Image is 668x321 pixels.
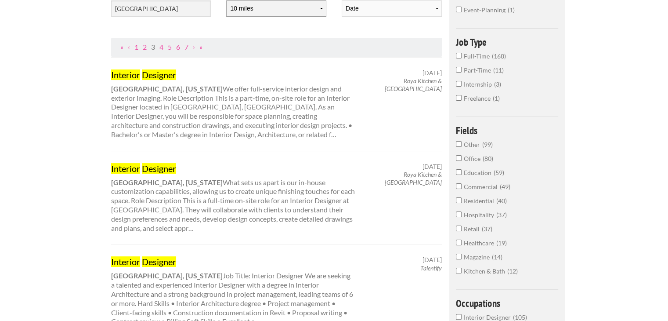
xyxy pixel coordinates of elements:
span: 1 [493,95,500,102]
span: Office [464,155,483,162]
span: 99 [482,141,493,148]
span: 105 [513,314,527,321]
span: 168 [492,52,506,60]
input: Residential40 [456,197,462,203]
input: Other99 [456,141,462,147]
a: Previous Page [128,43,130,51]
em: Talentify [420,264,442,272]
input: Internship3 [456,81,462,87]
span: Healthcare [464,239,496,247]
span: 40 [496,197,507,204]
input: Hospitality37 [456,212,462,217]
input: Magazine14 [456,254,462,259]
mark: Interior [111,69,140,80]
span: Part-Time [464,66,493,74]
span: 12 [507,267,518,275]
a: Page 2 [143,43,147,51]
span: [DATE] [422,256,442,264]
span: Commercial [464,183,500,190]
input: Office80 [456,155,462,161]
input: Education59 [456,169,462,175]
a: Last Page, Page 18 [199,43,202,51]
span: Hospitality [464,211,496,219]
span: 37 [496,211,507,219]
span: Education [464,169,494,176]
input: Freelance1 [456,95,462,101]
span: Residential [464,197,496,204]
div: What sets us apart is our in-house customization capabilities, allowing us to create unique finis... [104,163,363,233]
em: Roya Kitchen & [GEOGRAPHIC_DATA] [385,171,442,186]
span: 80 [483,155,493,162]
span: event-planning [464,6,508,14]
input: Interior Designer105 [456,314,462,320]
mark: Interior [111,256,140,267]
input: Healthcare19 [456,240,462,245]
span: Interior Designer [464,314,513,321]
mark: Designer [142,256,176,267]
a: Page 1 [134,43,138,51]
a: Interior Designer [111,256,355,267]
h4: Occupations [456,298,558,308]
mark: Designer [142,163,176,174]
em: Roya Kitchen & [GEOGRAPHIC_DATA] [385,77,442,92]
mark: Designer [142,69,176,80]
input: Kitchen & Bath12 [456,268,462,274]
span: Magazine [464,253,492,261]
mark: Interior [111,163,140,174]
span: 11 [493,66,504,74]
input: event-planning1 [456,7,462,12]
span: 3 [494,80,501,88]
span: [DATE] [422,69,442,77]
a: First Page [120,43,123,51]
span: 49 [500,183,510,190]
span: 1 [508,6,515,14]
input: Commercial49 [456,183,462,189]
a: Next Page [193,43,195,51]
h4: Job Type [456,37,558,47]
a: Page 4 [159,43,163,51]
strong: [GEOGRAPHIC_DATA], [US_STATE] [111,271,223,280]
a: Page 6 [176,43,180,51]
a: Page 7 [184,43,188,51]
span: Retail [464,225,482,233]
span: Freelance [464,95,493,102]
span: 59 [494,169,504,176]
select: Sort results by [342,0,441,17]
a: Interior Designer [111,163,355,174]
input: Retail37 [456,226,462,231]
a: Page 3 [151,43,155,51]
a: Page 5 [168,43,172,51]
h4: Fields [456,125,558,135]
span: Internship [464,80,494,88]
span: 19 [496,239,507,247]
span: Other [464,141,482,148]
strong: [GEOGRAPHIC_DATA], [US_STATE] [111,84,223,93]
strong: [GEOGRAPHIC_DATA], [US_STATE] [111,178,223,186]
span: 14 [492,253,502,261]
div: We offer full-service interior design and exterior imaging. Role Description This is a part-time,... [104,69,363,139]
span: 37 [482,225,492,233]
span: Kitchen & Bath [464,267,507,275]
input: Full-Time168 [456,53,462,58]
span: Full-Time [464,52,492,60]
input: Part-Time11 [456,67,462,73]
a: Interior Designer [111,69,355,80]
span: [DATE] [422,163,442,171]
